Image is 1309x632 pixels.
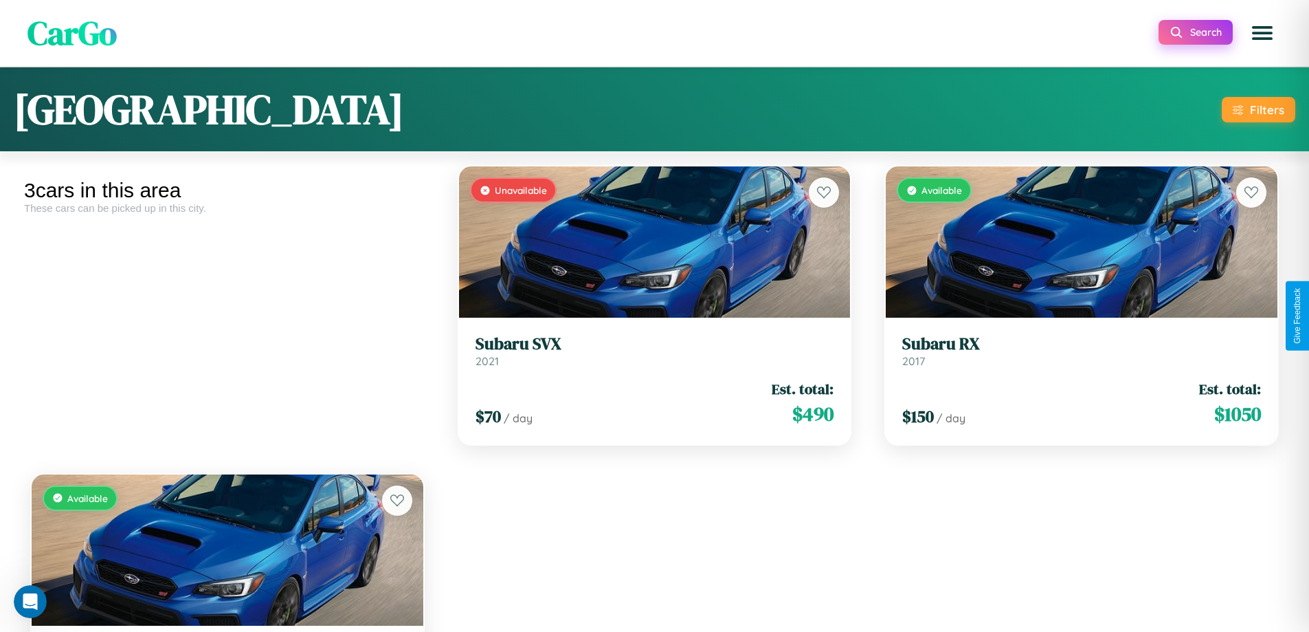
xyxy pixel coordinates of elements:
[1159,20,1233,45] button: Search
[792,400,833,428] span: $ 490
[27,10,117,56] span: CarGo
[476,405,501,428] span: $ 70
[1243,14,1282,52] button: Open menu
[476,354,499,368] span: 2021
[504,411,533,425] span: / day
[937,411,965,425] span: / day
[1222,97,1295,122] button: Filters
[14,585,47,618] iframe: Intercom live chat
[14,81,404,138] h1: [GEOGRAPHIC_DATA]
[902,334,1261,368] a: Subaru RX2017
[1250,102,1284,117] div: Filters
[1190,26,1222,39] span: Search
[902,405,934,428] span: $ 150
[1293,288,1302,344] div: Give Feedback
[476,334,834,368] a: Subaru SVX2021
[1199,379,1261,399] span: Est. total:
[24,202,431,214] div: These cars can be picked up in this city.
[921,184,962,196] span: Available
[1214,400,1261,428] span: $ 1050
[772,379,833,399] span: Est. total:
[495,184,547,196] span: Unavailable
[24,179,431,202] div: 3 cars in this area
[902,354,925,368] span: 2017
[67,492,108,504] span: Available
[902,334,1261,354] h3: Subaru RX
[476,334,834,354] h3: Subaru SVX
